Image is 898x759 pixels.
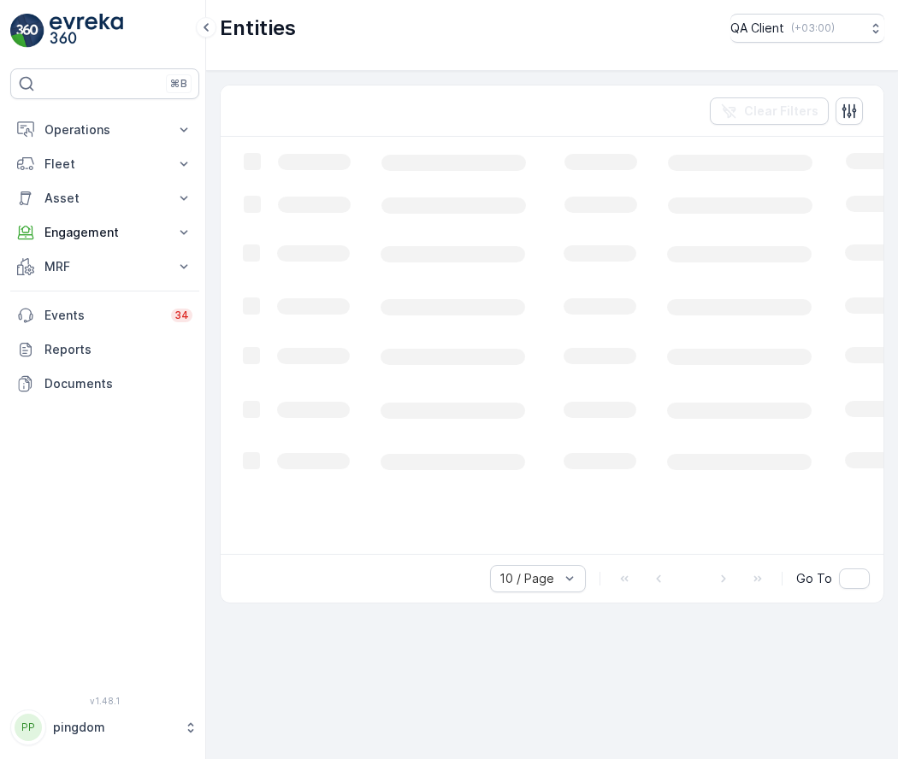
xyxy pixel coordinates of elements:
[796,570,832,587] span: Go To
[730,20,784,37] p: QA Client
[170,77,187,91] p: ⌘B
[730,14,884,43] button: QA Client(+03:00)
[10,709,199,745] button: PPpingdom
[10,147,199,181] button: Fleet
[10,367,199,401] a: Documents
[10,14,44,48] img: logo
[44,190,165,207] p: Asset
[10,298,199,332] a: Events34
[710,97,829,125] button: Clear Filters
[174,309,189,322] p: 34
[10,215,199,250] button: Engagement
[53,719,175,736] p: pingdom
[15,714,42,741] div: PP
[791,21,835,35] p: ( +03:00 )
[10,250,199,284] button: MRF
[220,15,296,42] p: Entities
[44,121,165,138] p: Operations
[44,224,165,241] p: Engagement
[10,181,199,215] button: Asset
[44,156,165,173] p: Fleet
[10,332,199,367] a: Reports
[10,113,199,147] button: Operations
[10,696,199,706] span: v 1.48.1
[44,258,165,275] p: MRF
[50,14,123,48] img: logo_light-DOdMpM7g.png
[744,103,818,120] p: Clear Filters
[44,375,192,392] p: Documents
[44,341,192,358] p: Reports
[44,307,161,324] p: Events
